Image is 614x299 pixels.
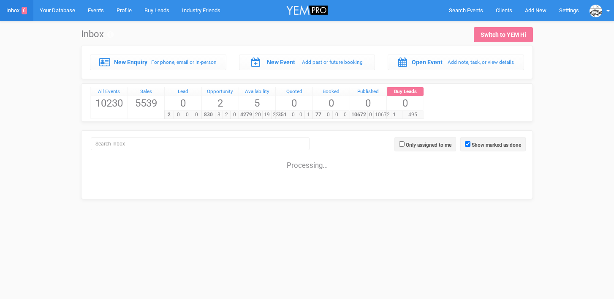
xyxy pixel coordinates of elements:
span: 0 [341,111,350,119]
label: Only assigned to me [406,141,451,149]
label: Open Event [412,58,443,66]
a: Published [350,87,387,96]
a: New Enquiry For phone, email or in-person [90,55,226,70]
span: 6 [22,7,27,14]
span: 2 [223,111,231,119]
small: Add past or future booking [302,59,363,65]
a: Quoted [276,87,312,96]
span: 0 [313,96,350,110]
span: 351 [275,111,289,119]
span: 3 [215,111,223,119]
small: Add note, task, or view details [448,59,514,65]
span: 4279 [239,111,254,119]
span: 5 [239,96,276,110]
span: 0 [174,111,183,119]
a: Buy Leads [387,87,424,96]
span: 22 [271,111,280,119]
div: Switch to YEM Hi [481,30,526,39]
a: Lead [165,87,201,96]
span: 10672 [373,111,391,119]
span: 0 [332,111,341,119]
span: 10230 [91,96,128,110]
span: 0 [276,96,312,110]
span: 0 [289,111,297,119]
span: 0 [297,111,305,119]
label: New Event [267,58,295,66]
img: data [590,5,602,17]
a: Sales [128,87,165,96]
span: 77 [312,111,324,119]
small: For phone, email or in-person [151,59,217,65]
span: 0 [183,111,193,119]
span: 0 [165,96,201,110]
a: Booked [313,87,350,96]
a: All Events [91,87,128,96]
span: Clients [496,7,512,14]
span: 0 [230,111,238,119]
span: 10672 [350,111,368,119]
span: Search Events [449,7,483,14]
a: Availability [239,87,276,96]
span: 5539 [128,96,165,110]
a: New Event Add past or future booking [239,55,375,70]
span: 1 [386,111,402,119]
span: 0 [350,96,387,110]
span: 0 [324,111,333,119]
a: Open Event Add note, task, or view details [388,55,524,70]
a: Switch to YEM Hi [474,27,533,42]
span: 0 [192,111,201,119]
span: 0 [387,96,424,110]
span: 2 [202,96,239,110]
span: 830 [201,111,215,119]
label: Show marked as done [472,141,521,149]
span: 2 [164,111,174,119]
span: 20 [253,111,263,119]
span: 0 [367,111,374,119]
label: New Enquiry [114,58,147,66]
input: Search Inbox [91,137,310,150]
span: 495 [402,111,424,119]
span: 1 [304,111,312,119]
div: Processing... [84,152,530,169]
span: 19 [262,111,272,119]
a: Opportunity [202,87,239,96]
span: Add New [525,7,546,14]
h1: Inbox [81,29,114,39]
